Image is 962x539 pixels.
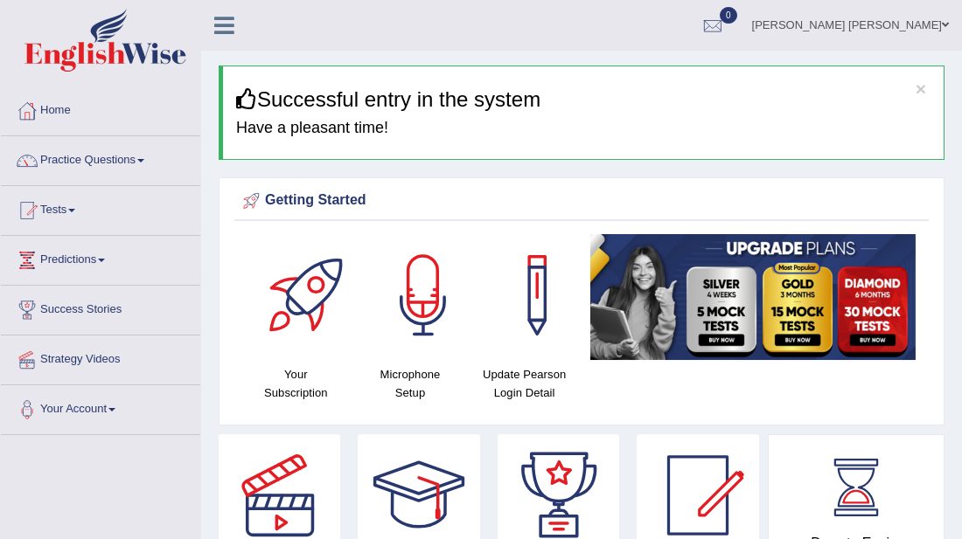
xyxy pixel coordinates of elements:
[1,385,200,429] a: Your Account
[1,335,200,379] a: Strategy Videos
[239,188,924,214] div: Getting Started
[1,186,200,230] a: Tests
[476,365,573,402] h4: Update Pearson Login Detail
[1,286,200,329] a: Success Stories
[236,120,931,137] h4: Have a pleasant time!
[1,86,200,130] a: Home
[362,365,459,402] h4: Microphone Setup
[720,7,737,24] span: 0
[1,236,200,280] a: Predictions
[236,88,931,111] h3: Successful entry in the system
[590,234,916,360] img: small5.jpg
[1,136,200,180] a: Practice Questions
[916,79,926,98] button: ×
[247,365,345,402] h4: Your Subscription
